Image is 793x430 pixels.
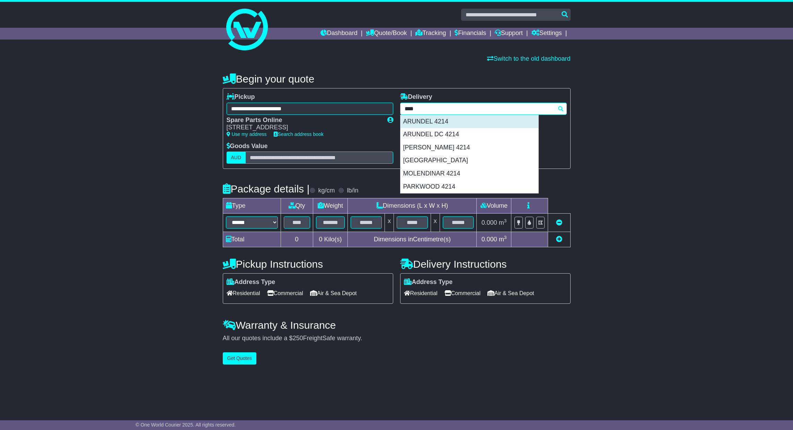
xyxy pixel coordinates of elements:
[227,152,246,164] label: AUD
[482,219,497,226] span: 0.000
[400,141,538,154] div: [PERSON_NAME] 4214
[223,183,310,195] h4: Package details |
[400,154,538,167] div: [GEOGRAPHIC_DATA]
[319,236,322,243] span: 0
[400,93,432,101] label: Delivery
[404,278,453,286] label: Address Type
[556,219,562,226] a: Remove this item
[444,288,481,299] span: Commercial
[400,180,538,193] div: PARKWOOD 4214
[404,288,438,299] span: Residential
[281,198,313,214] td: Qty
[227,124,380,131] div: [STREET_ADDRESS]
[531,28,562,40] a: Settings
[487,55,570,62] a: Switch to the old dashboard
[223,352,257,364] button: Get Quotes
[385,214,394,232] td: x
[400,167,538,180] div: MOLENDINAR 4214
[223,335,571,342] div: All our quotes include a $ FreightSafe warranty.
[400,258,571,270] h4: Delivery Instructions
[320,28,358,40] a: Dashboard
[504,235,507,240] sup: 3
[281,232,313,247] td: 0
[499,236,507,243] span: m
[487,288,534,299] span: Air & Sea Depot
[499,219,507,226] span: m
[227,117,380,124] div: Spare Parts Online
[366,28,407,40] a: Quote/Book
[347,187,358,195] label: lb/in
[227,143,268,150] label: Goods Value
[477,198,511,214] td: Volume
[400,103,567,115] typeahead: Please provide city
[223,319,571,331] h4: Warranty & Insurance
[310,288,357,299] span: Air & Sea Depot
[136,422,236,428] span: © One World Courier 2025. All rights reserved.
[223,198,281,214] td: Type
[348,232,477,247] td: Dimensions in Centimetre(s)
[223,73,571,85] h4: Begin your quote
[313,198,348,214] td: Weight
[400,115,538,128] div: ARUNDEL 4214
[227,93,255,101] label: Pickup
[482,236,497,243] span: 0.000
[318,187,335,195] label: kg/cm
[227,131,267,137] a: Use my address
[504,218,507,223] sup: 3
[227,278,275,286] label: Address Type
[400,128,538,141] div: ARUNDEL DC 4214
[267,288,303,299] span: Commercial
[227,288,260,299] span: Residential
[431,214,440,232] td: x
[293,335,303,342] span: 250
[223,232,281,247] td: Total
[556,236,562,243] a: Add new item
[415,28,446,40] a: Tracking
[223,258,393,270] h4: Pickup Instructions
[348,198,477,214] td: Dimensions (L x W x H)
[455,28,486,40] a: Financials
[274,131,324,137] a: Search address book
[313,232,348,247] td: Kilo(s)
[495,28,523,40] a: Support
